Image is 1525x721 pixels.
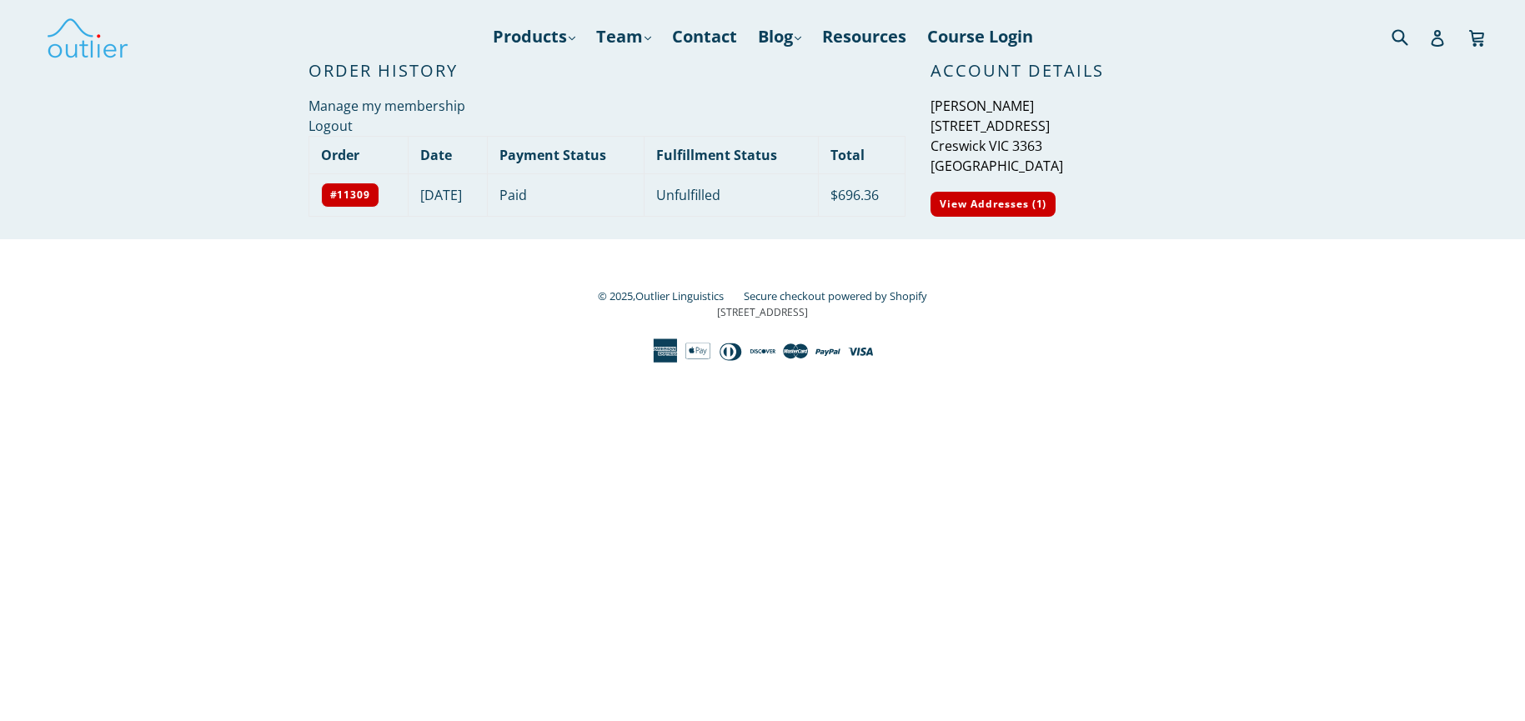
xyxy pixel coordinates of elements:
th: Total [818,136,905,173]
th: Payment Status [487,136,644,173]
td: [DATE] [409,173,488,216]
small: © 2025, [598,288,740,303]
p: [STREET_ADDRESS] [309,305,1217,320]
a: Course Login [919,22,1041,52]
p: [PERSON_NAME] [STREET_ADDRESS] Creswick VIC 3363 [GEOGRAPHIC_DATA] [931,96,1216,176]
input: Search [1387,19,1433,53]
a: Blog [750,22,810,52]
a: #11309 [321,183,380,208]
a: Products [484,22,584,52]
a: Contact [664,22,745,52]
a: Team [588,22,660,52]
a: View Addresses (1) [931,192,1056,217]
th: Fulfillment Status [645,136,819,173]
td: $696.36 [818,173,905,216]
a: Logout [309,117,353,135]
a: Secure checkout powered by Shopify [744,288,927,303]
td: Paid [487,173,644,216]
th: Order [309,136,409,173]
th: Date [409,136,488,173]
a: Manage my membership [309,97,465,115]
a: Outlier Linguistics [635,288,724,303]
img: Outlier Linguistics [46,13,129,61]
h2: Account Details [931,61,1216,81]
a: Resources [814,22,915,52]
h2: Order History [309,61,906,81]
td: Unfulfilled [645,173,819,216]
